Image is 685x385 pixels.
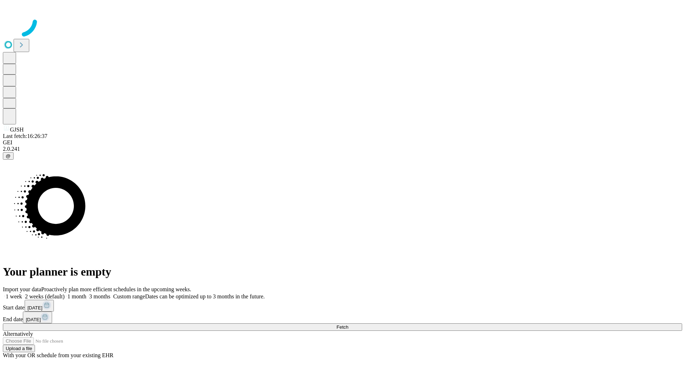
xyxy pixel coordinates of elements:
[3,352,113,358] span: With your OR schedule from your existing EHR
[26,317,41,322] span: [DATE]
[3,345,35,352] button: Upload a file
[3,300,682,312] div: Start date
[25,293,65,299] span: 2 weeks (default)
[10,127,24,133] span: GJSH
[3,139,682,146] div: GEI
[3,312,682,323] div: End date
[3,331,33,337] span: Alternatively
[113,293,145,299] span: Custom range
[25,300,54,312] button: [DATE]
[3,133,47,139] span: Last fetch: 16:26:37
[89,293,110,299] span: 3 months
[6,153,11,159] span: @
[145,293,265,299] span: Dates can be optimized up to 3 months in the future.
[23,312,52,323] button: [DATE]
[41,286,191,292] span: Proactively plan more efficient schedules in the upcoming weeks.
[27,305,42,310] span: [DATE]
[3,152,14,160] button: @
[6,293,22,299] span: 1 week
[336,324,348,330] span: Fetch
[3,286,41,292] span: Import your data
[67,293,86,299] span: 1 month
[3,265,682,278] h1: Your planner is empty
[3,146,682,152] div: 2.0.241
[3,323,682,331] button: Fetch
